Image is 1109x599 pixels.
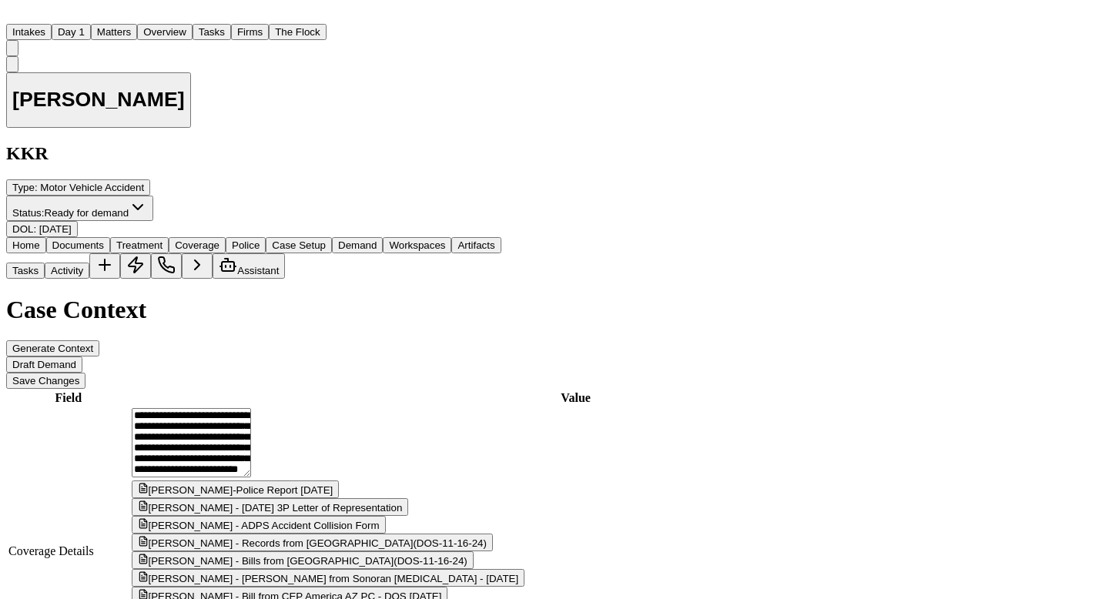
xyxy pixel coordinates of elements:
[272,239,326,251] span: Case Setup
[6,25,52,38] a: Intakes
[6,196,153,221] button: Change status from Ready for demand
[132,569,525,587] button: [PERSON_NAME] - [PERSON_NAME] from Sonoran [MEDICAL_DATA] - [DATE]
[89,253,120,279] button: Add Task
[40,182,144,193] span: Motor Vehicle Accident
[91,25,137,38] a: Matters
[6,373,85,389] button: Save Changes
[6,221,78,237] button: Edit DOL: 2024-11-16
[12,207,45,219] span: Status:
[149,502,403,514] span: [PERSON_NAME] - [DATE] 3P Letter of Representation
[231,24,269,40] button: Firms
[52,24,91,40] button: Day 1
[232,239,260,251] span: Police
[91,24,137,40] button: Matters
[137,25,193,38] a: Overview
[6,263,45,279] button: Tasks
[6,340,99,356] button: Generate Context
[338,239,377,251] span: Demand
[149,537,487,549] span: [PERSON_NAME] - Records from [GEOGRAPHIC_DATA](DOS-11-16-24)
[8,390,129,406] th: Field
[12,88,185,112] h1: [PERSON_NAME]
[149,573,519,584] span: [PERSON_NAME] - [PERSON_NAME] from Sonoran [MEDICAL_DATA] - [DATE]
[213,253,285,279] button: Assistant
[45,207,129,219] span: Ready for demand
[151,253,182,279] button: Make a Call
[132,551,474,569] button: [PERSON_NAME] - Bills from [GEOGRAPHIC_DATA](DOS-11-16-24)
[12,182,38,193] span: Type :
[149,555,467,567] span: [PERSON_NAME] - Bills from [GEOGRAPHIC_DATA](DOS-11-16-24)
[6,356,82,373] button: Draft Demand
[231,25,269,38] a: Firms
[269,24,327,40] button: The Flock
[6,143,1023,164] h2: KKR
[193,24,231,40] button: Tasks
[6,296,1023,324] h1: Case Context
[120,253,151,279] button: Create Immediate Task
[6,6,25,21] img: Finch Logo
[52,25,91,38] a: Day 1
[132,516,386,534] button: [PERSON_NAME] - ADPS Accident Collision Form
[116,239,162,251] span: Treatment
[457,239,494,251] span: Artifacts
[149,484,333,496] span: [PERSON_NAME]-Police Report [DATE]
[137,24,193,40] button: Overview
[6,56,18,72] button: Copy Matter ID
[237,265,279,276] span: Assistant
[52,239,104,251] span: Documents
[132,498,409,516] button: [PERSON_NAME] - [DATE] 3P Letter of Representation
[45,263,89,279] button: Activity
[6,24,52,40] button: Intakes
[389,239,445,251] span: Workspaces
[132,534,493,551] button: [PERSON_NAME] - Records from [GEOGRAPHIC_DATA](DOS-11-16-24)
[6,179,150,196] button: Edit Type: Motor Vehicle Accident
[39,223,72,235] span: [DATE]
[6,10,25,23] a: Home
[12,223,36,235] span: DOL :
[12,239,40,251] span: Home
[193,25,231,38] a: Tasks
[131,390,1021,406] th: Value
[6,72,191,129] button: Edit matter name
[149,520,380,531] span: [PERSON_NAME] - ADPS Accident Collision Form
[132,480,340,498] button: [PERSON_NAME]-Police Report [DATE]
[269,25,327,38] a: The Flock
[175,239,219,251] span: Coverage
